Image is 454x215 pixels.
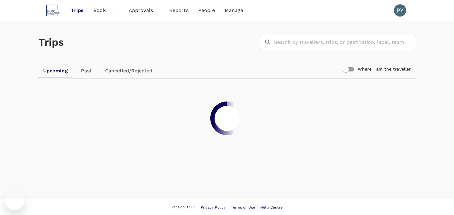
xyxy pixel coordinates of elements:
a: Terms of Use [231,204,255,211]
div: PY [394,4,406,17]
a: Privacy Policy [201,204,226,211]
span: Reports [169,7,189,14]
span: Version 3.50.1 [171,204,196,210]
img: Swan & Maclaren Group [38,4,67,17]
a: Upcoming [38,63,73,78]
a: Past [73,63,100,78]
span: Manage [225,7,243,14]
a: Cancelled/Rejected [100,63,158,78]
span: Approvals [129,7,159,14]
iframe: Button to launch messaging window [5,190,25,210]
span: Terms of Use [231,205,255,209]
span: People [198,7,215,14]
h1: Trips [38,21,64,63]
input: Search by travellers, trips, or destination, label, team [274,35,416,50]
span: Trips [71,7,84,14]
a: Help Centre [260,204,283,211]
h6: Where I am the traveller [358,66,411,73]
span: Help Centre [260,205,283,209]
span: Book [93,7,106,14]
span: Privacy Policy [201,205,226,209]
